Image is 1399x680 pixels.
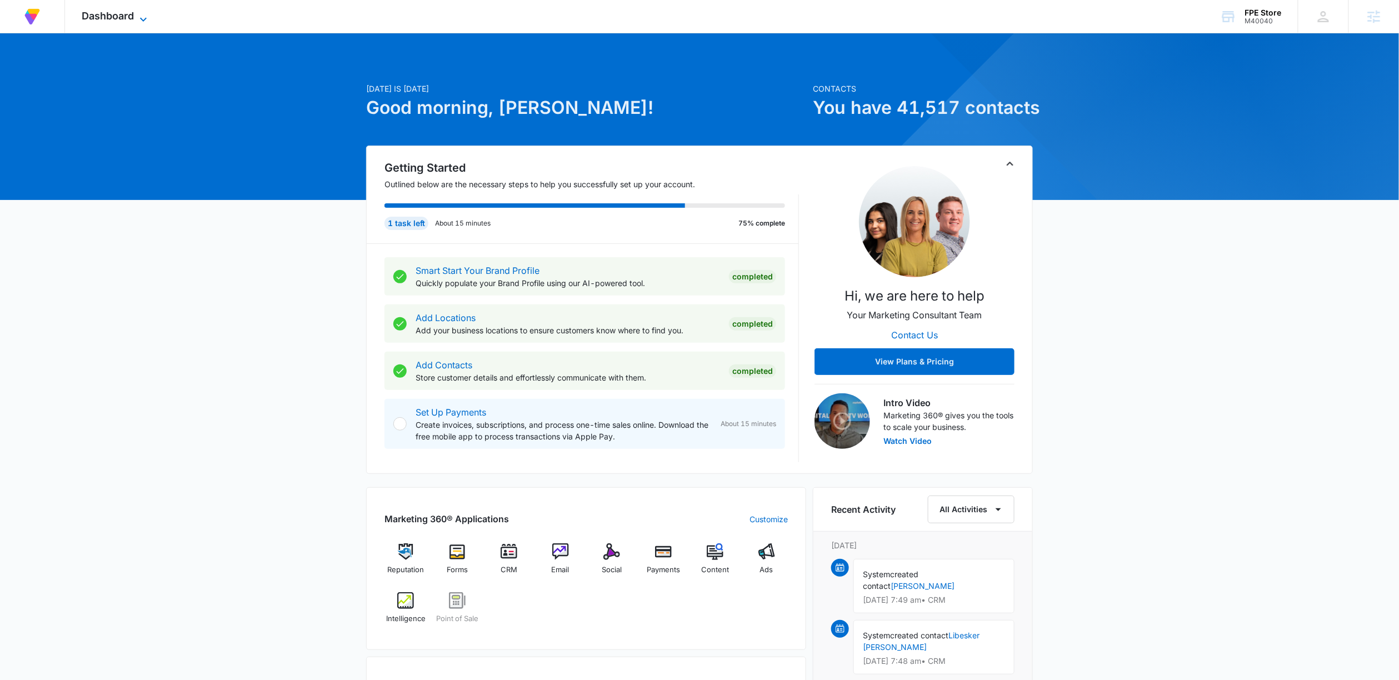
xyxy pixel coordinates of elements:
span: Content [701,564,729,576]
p: Add your business locations to ensure customers know where to find you. [416,324,720,336]
div: account name [1245,8,1282,17]
div: Completed [729,317,776,331]
span: Email [552,564,569,576]
div: account id [1245,17,1282,25]
span: Reputation [387,564,424,576]
a: Point of Sale [436,592,479,632]
div: 1 task left [384,217,428,230]
button: All Activities [928,496,1015,523]
a: Add Contacts [416,359,472,371]
h1: Good morning, [PERSON_NAME]! [366,94,806,121]
a: CRM [488,543,531,583]
span: created contact [863,569,918,591]
h2: Marketing 360® Applications [384,512,509,526]
p: About 15 minutes [435,218,491,228]
a: Set Up Payments [416,407,486,418]
p: Quickly populate your Brand Profile using our AI-powered tool. [416,277,720,289]
span: Point of Sale [436,613,478,624]
span: created contact [890,631,948,640]
div: Completed [729,364,776,378]
h3: Intro Video [883,396,1015,409]
span: Intelligence [386,613,426,624]
p: Contacts [813,83,1033,94]
p: Store customer details and effortlessly communicate with them. [416,372,720,383]
button: Watch Video [883,437,932,445]
p: [DATE] 7:49 am • CRM [863,596,1005,604]
p: 75% complete [738,218,785,228]
span: About 15 minutes [721,419,776,429]
a: [PERSON_NAME] [891,581,955,591]
p: Outlined below are the necessary steps to help you successfully set up your account. [384,178,799,190]
h2: Getting Started [384,159,799,176]
a: Social [591,543,633,583]
a: Ads [745,543,788,583]
p: [DATE] [831,539,1015,551]
p: [DATE] 7:48 am • CRM [863,657,1005,665]
span: Forms [447,564,468,576]
p: Your Marketing Consultant Team [847,308,982,322]
a: Smart Start Your Brand Profile [416,265,539,276]
a: Reputation [384,543,427,583]
span: CRM [501,564,517,576]
a: Intelligence [384,592,427,632]
p: [DATE] is [DATE] [366,83,806,94]
a: Add Locations [416,312,476,323]
h1: You have 41,517 contacts [813,94,1033,121]
button: View Plans & Pricing [815,348,1015,375]
a: Payments [642,543,685,583]
span: System [863,631,890,640]
p: Hi, we are here to help [845,286,985,306]
a: Content [694,543,737,583]
span: Payments [647,564,680,576]
img: Volusion [22,7,42,27]
button: Contact Us [880,322,949,348]
a: Email [539,543,582,583]
div: Completed [729,270,776,283]
a: Forms [436,543,479,583]
button: Toggle Collapse [1003,157,1017,171]
h6: Recent Activity [831,503,896,516]
span: Ads [760,564,773,576]
p: Create invoices, subscriptions, and process one-time sales online. Download the free mobile app t... [416,419,712,442]
span: System [863,569,890,579]
p: Marketing 360® gives you the tools to scale your business. [883,409,1015,433]
img: Intro Video [815,393,870,449]
span: Social [602,564,622,576]
a: Customize [750,513,788,525]
span: Dashboard [82,10,134,22]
